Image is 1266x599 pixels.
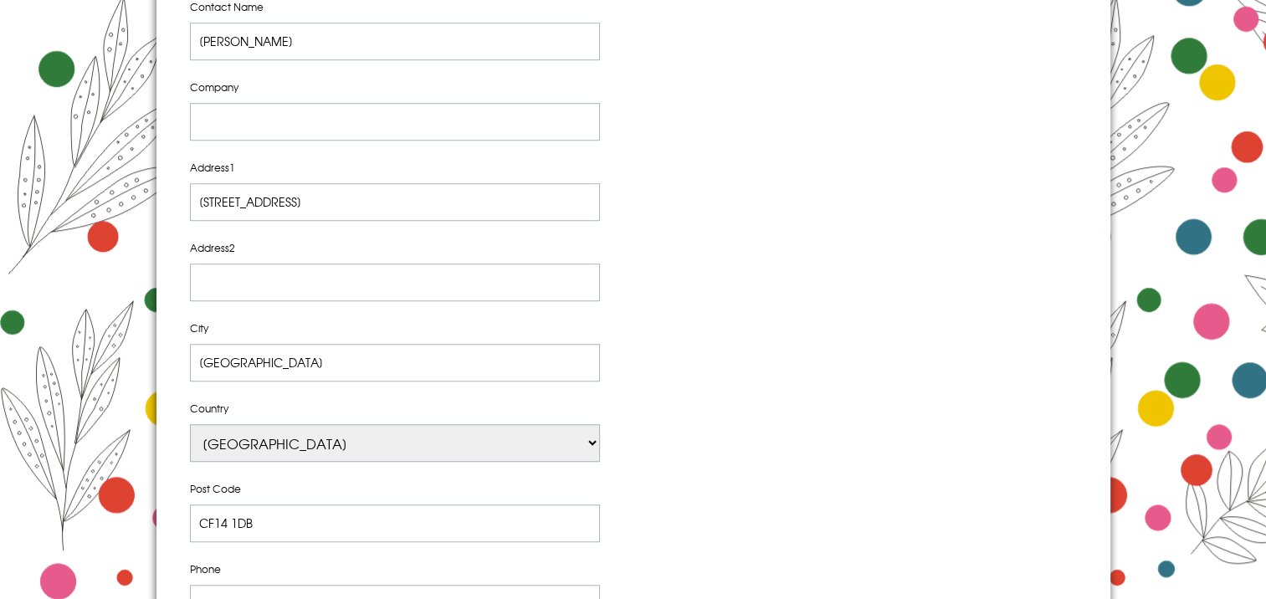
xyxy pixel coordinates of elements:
[190,561,600,576] label: Phone
[190,320,600,335] label: City
[190,79,600,95] label: Company
[190,160,600,175] label: Address1
[190,481,600,496] label: Post Code
[190,240,600,255] label: Address2
[190,401,600,416] label: Country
